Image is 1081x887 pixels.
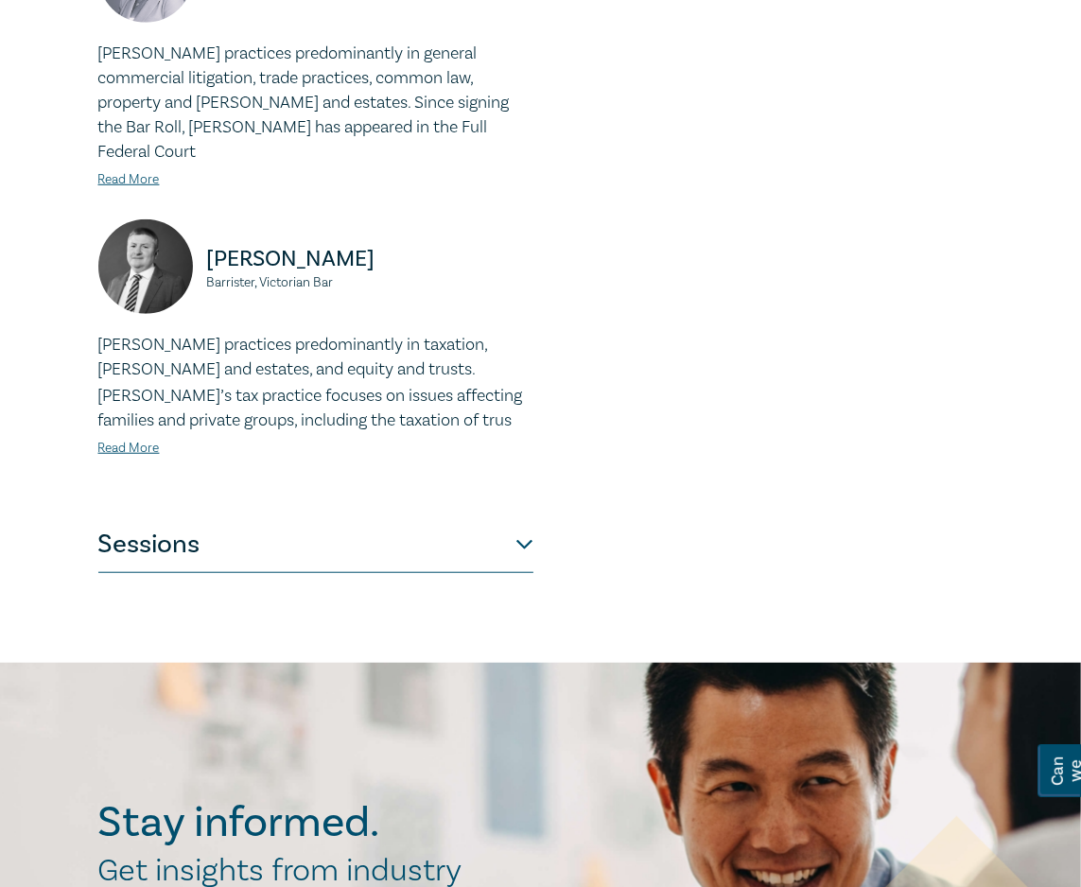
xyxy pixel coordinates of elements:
p: [PERSON_NAME]’s tax practice focuses on issues affecting families and private groups, including t... [98,384,533,433]
button: Sessions [98,516,533,573]
img: https://s3.ap-southeast-2.amazonaws.com/leo-cussen-store-production-content/Contacts/Adam%20Craig... [98,219,193,314]
p: [PERSON_NAME] practices predominantly in taxation, [PERSON_NAME] and estates, and equity and trusts. [98,333,533,382]
small: Barrister, Victorian Bar [207,276,533,289]
a: Read More [98,440,160,457]
p: [PERSON_NAME] practices predominantly in general commercial litigation, trade practices, common l... [98,42,533,165]
a: Read More [98,171,160,188]
h2: Stay informed. [98,798,545,847]
p: [PERSON_NAME] [207,244,533,274]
